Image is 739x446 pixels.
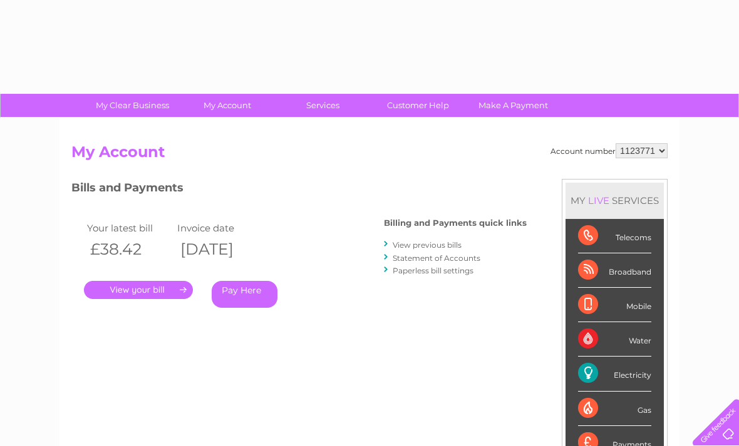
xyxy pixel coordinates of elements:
[176,94,279,117] a: My Account
[71,179,527,201] h3: Bills and Payments
[384,218,527,228] h4: Billing and Payments quick links
[550,143,668,158] div: Account number
[212,281,277,308] a: Pay Here
[366,94,470,117] a: Customer Help
[578,288,651,322] div: Mobile
[393,240,462,250] a: View previous bills
[578,322,651,357] div: Water
[462,94,565,117] a: Make A Payment
[84,281,193,299] a: .
[174,220,264,236] td: Invoice date
[586,195,612,206] div: LIVE
[578,392,651,426] div: Gas
[578,357,651,391] div: Electricity
[174,236,264,262] th: [DATE]
[84,220,174,236] td: Your latest bill
[271,94,375,117] a: Services
[84,236,174,262] th: £38.42
[578,253,651,288] div: Broadband
[81,94,184,117] a: My Clear Business
[566,183,664,218] div: MY SERVICES
[71,143,668,167] h2: My Account
[393,266,473,275] a: Paperless bill settings
[578,219,651,253] div: Telecoms
[393,253,480,263] a: Statement of Accounts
